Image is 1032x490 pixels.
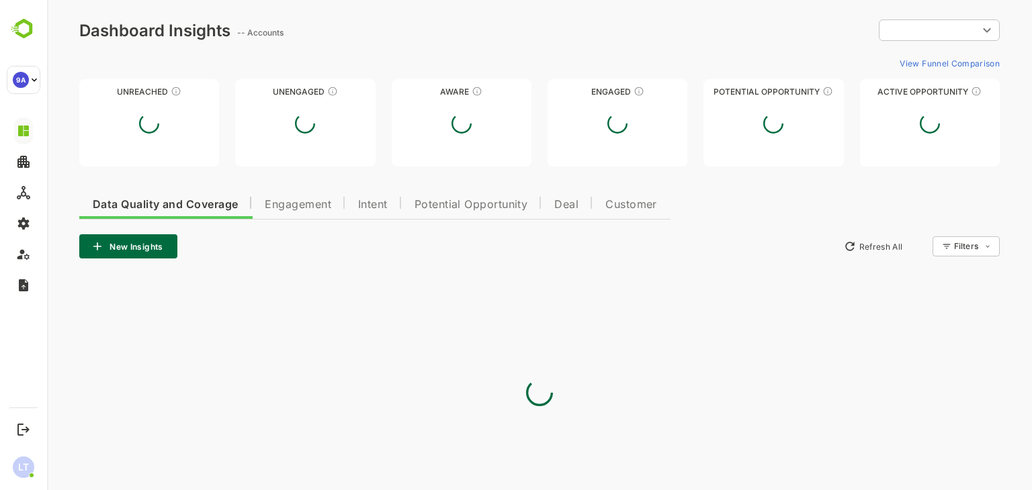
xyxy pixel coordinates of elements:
div: LT [13,456,34,478]
ag: -- Accounts [190,28,241,38]
div: Filters [907,241,931,251]
div: 9A [13,72,29,88]
span: Potential Opportunity [368,199,481,210]
div: These accounts have open opportunities which might be at any of the Sales Stages [924,86,935,97]
div: These accounts have not been engaged with for a defined time period [124,86,134,97]
button: Logout [14,420,32,438]
div: Unengaged [188,87,328,97]
div: Unreached [32,87,172,97]
div: These accounts are MQAs and can be passed on to Inside Sales [775,86,786,97]
div: Potential Opportunity [656,87,796,97]
button: New Insights [32,234,130,258]
div: Engaged [501,87,640,97]
img: BambooboxLogoMark.f1c84d78b4c51b1a7b5f700c9845e183.svg [7,16,41,42]
button: View Funnel Comparison [847,52,953,74]
div: Aware [345,87,484,97]
div: Filters [906,234,953,258]
span: Customer [558,199,610,210]
div: Dashboard Insights [32,21,183,40]
div: These accounts have just entered the buying cycle and need further nurturing [425,86,435,97]
div: Active Opportunity [813,87,953,97]
button: Refresh All [791,236,861,257]
div: These accounts have not shown enough engagement and need nurturing [280,86,291,97]
span: Data Quality and Coverage [46,199,191,210]
div: These accounts are warm, further nurturing would qualify them to MQAs [587,86,597,97]
div: ​ [832,18,953,42]
span: Engagement [218,199,284,210]
span: Intent [311,199,341,210]
span: Deal [507,199,531,210]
